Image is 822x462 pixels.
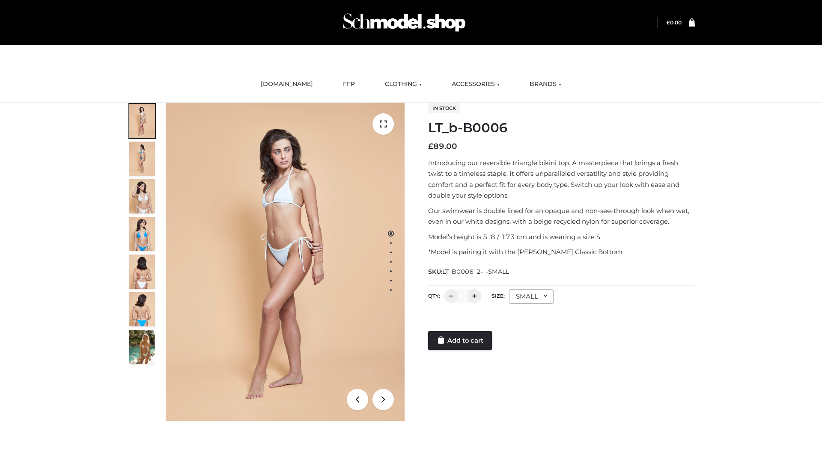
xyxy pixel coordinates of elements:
[428,120,695,136] h1: LT_b-B0006
[428,246,695,258] p: *Model is pairing it with the [PERSON_NAME] Classic Bottom
[129,179,155,213] img: ArielClassicBikiniTop_CloudNine_AzureSky_OW114ECO_3-scaled.jpg
[428,103,460,113] span: In stock
[166,103,405,421] img: ArielClassicBikiniTop_CloudNine_AzureSky_OW114ECO_1
[129,330,155,364] img: Arieltop_CloudNine_AzureSky2.jpg
[340,6,468,39] img: Schmodel Admin 964
[129,142,155,176] img: ArielClassicBikiniTop_CloudNine_AzureSky_OW114ECO_2-scaled.jpg
[667,19,682,26] bdi: 0.00
[442,268,509,275] span: LT_B0006_2-_-SMALL
[428,205,695,227] p: Our swimwear is double lined for an opaque and non-see-through look when wet, even in our white d...
[428,142,433,151] span: £
[337,75,361,94] a: FFP
[667,19,682,26] a: £0.00
[428,331,492,350] a: Add to cart
[129,217,155,251] img: ArielClassicBikiniTop_CloudNine_AzureSky_OW114ECO_4-scaled.jpg
[129,255,155,289] img: ArielClassicBikiniTop_CloudNine_AzureSky_OW114ECO_7-scaled.jpg
[491,293,505,299] label: Size:
[667,19,670,26] span: £
[428,142,457,151] bdi: 89.00
[509,289,554,304] div: SMALL
[378,75,428,94] a: CLOTHING
[129,292,155,326] img: ArielClassicBikiniTop_CloudNine_AzureSky_OW114ECO_8-scaled.jpg
[129,104,155,138] img: ArielClassicBikiniTop_CloudNine_AzureSky_OW114ECO_1-scaled.jpg
[523,75,568,94] a: BRANDS
[428,267,510,277] span: SKU:
[428,293,440,299] label: QTY:
[428,157,695,201] p: Introducing our reversible triangle bikini top. A masterpiece that brings a fresh twist to a time...
[428,231,695,243] p: Model’s height is 5 ‘8 / 173 cm and is wearing a size S.
[445,75,506,94] a: ACCESSORIES
[254,75,319,94] a: [DOMAIN_NAME]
